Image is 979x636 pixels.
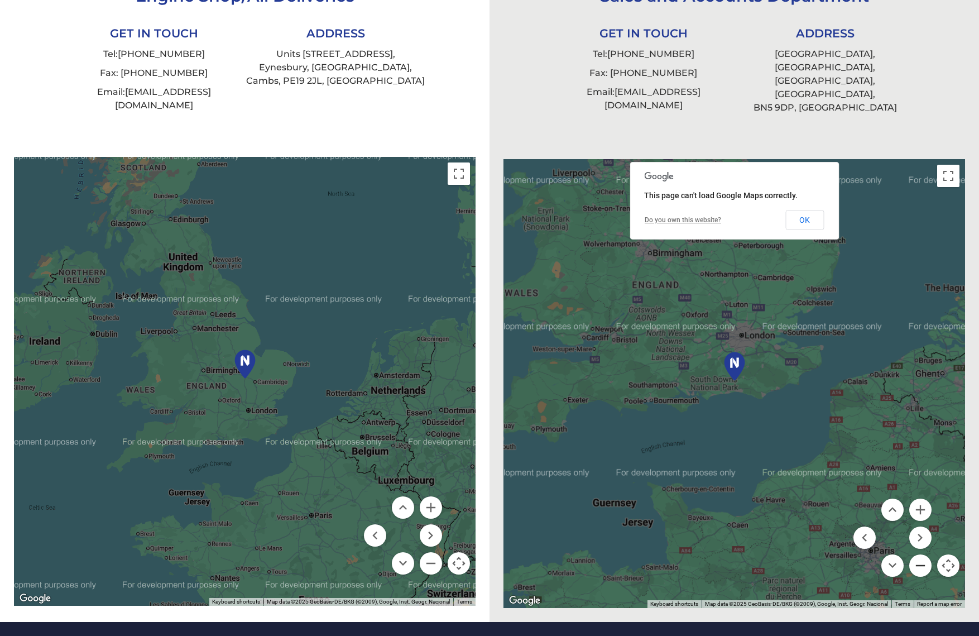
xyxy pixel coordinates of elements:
li: Email: [553,83,735,115]
li: GET IN TOUCH [63,22,245,45]
a: [EMAIL_ADDRESS][DOMAIN_NAME] [115,87,211,111]
a: [PHONE_NUMBER] [607,49,694,59]
a: Terms (opens in new tab) [895,601,910,607]
li: Tel: [553,45,735,64]
li: Units [STREET_ADDRESS], Eynesbury, [GEOGRAPHIC_DATA], Cambs, PE19 2JL, [GEOGRAPHIC_DATA] [245,45,427,90]
button: Keyboard shortcuts [212,598,260,606]
button: Toggle fullscreen view [937,165,959,187]
li: GET IN TOUCH [553,22,735,45]
li: Fax: [PHONE_NUMBER] [553,64,735,83]
span: Map data ©2025 GeoBasis-DE/BKG (©2009), Google, Inst. Geogr. Nacional [705,601,888,607]
button: Move down [392,552,414,575]
a: [PHONE_NUMBER] [118,49,205,59]
a: [EMAIL_ADDRESS][DOMAIN_NAME] [604,87,700,111]
img: Google [506,594,543,608]
button: Zoom in [420,496,442,519]
button: Move up [392,496,414,519]
button: Move down [881,554,904,577]
button: Move right [420,524,442,547]
button: Map camera controls [448,552,470,575]
a: Terms (opens in new tab) [457,599,472,605]
button: Move left [853,527,876,549]
span: Map data ©2025 GeoBasis-DE/BKG (©2009), Google, Inst. Geogr. Nacional [267,599,450,605]
img: Google [17,591,54,606]
li: [GEOGRAPHIC_DATA], [GEOGRAPHIC_DATA], [GEOGRAPHIC_DATA], [GEOGRAPHIC_DATA], BN5 9DP, [GEOGRAPHIC_... [735,45,916,117]
button: Zoom out [909,554,932,577]
button: Zoom in [909,499,932,521]
span: This page can't load Google Maps correctly. [644,191,798,200]
a: Report a map error [917,601,962,607]
li: Fax: [PHONE_NUMBER] [63,64,245,83]
li: Tel: [63,45,245,64]
button: OK [785,210,824,230]
a: Open this area in Google Maps (opens a new window) [17,591,54,606]
button: Move right [909,527,932,549]
li: ADDRESS [245,22,427,45]
button: Map camera controls [937,554,959,577]
a: Open this area in Google Maps (opens a new window) [506,594,543,608]
button: Zoom out [420,552,442,575]
button: Keyboard shortcuts [650,600,698,608]
button: Move left [364,524,386,547]
li: ADDRESS [735,22,916,45]
button: Toggle fullscreen view [448,162,470,185]
button: Move up [881,499,904,521]
li: Email: [63,83,245,115]
a: Do you own this website? [645,216,721,224]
